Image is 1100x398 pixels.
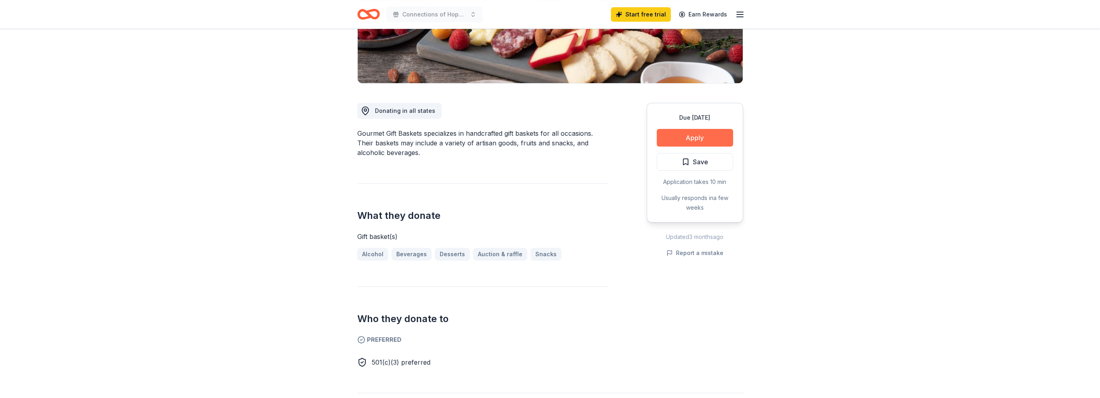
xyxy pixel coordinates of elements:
div: Gourmet Gift Baskets specializes in handcrafted gift baskets for all occasions. Their baskets may... [357,129,608,157]
h2: What they donate [357,209,608,222]
button: Apply [657,129,733,147]
div: Updated 3 months ago [647,232,743,242]
a: Beverages [391,248,432,261]
button: Save [657,153,733,171]
a: Home [357,5,380,24]
a: Start free trial [611,7,671,22]
span: 501(c)(3) preferred [372,358,430,366]
a: Snacks [531,248,561,261]
span: Connections of Hope Gala [402,10,467,19]
a: Earn Rewards [674,7,732,22]
span: Donating in all states [375,107,435,114]
span: Preferred [357,335,608,345]
span: Save [693,157,708,167]
button: Report a mistake [666,248,723,258]
a: Alcohol [357,248,388,261]
div: Gift basket(s) [357,232,608,241]
a: Desserts [435,248,470,261]
div: Application takes 10 min [657,177,733,187]
h2: Who they donate to [357,312,608,325]
div: Usually responds in a few weeks [657,193,733,212]
button: Connections of Hope Gala [386,6,483,22]
a: Auction & raffle [473,248,527,261]
div: Due [DATE] [657,113,733,122]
